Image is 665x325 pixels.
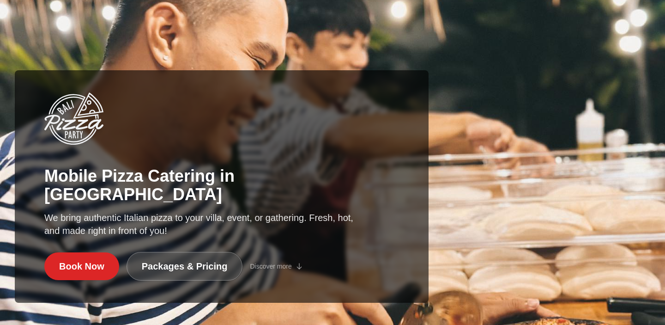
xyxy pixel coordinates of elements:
a: Packages & Pricing [127,252,243,281]
span: Discover more [250,262,291,271]
img: Bali Pizza Party Logo - Mobile Pizza Catering in Bali [44,92,103,145]
a: Book Now [44,252,119,280]
h1: Mobile Pizza Catering in [GEOGRAPHIC_DATA] [44,167,399,204]
p: We bring authentic Italian pizza to your villa, event, or gathering. Fresh, hot, and made right i... [44,211,355,237]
